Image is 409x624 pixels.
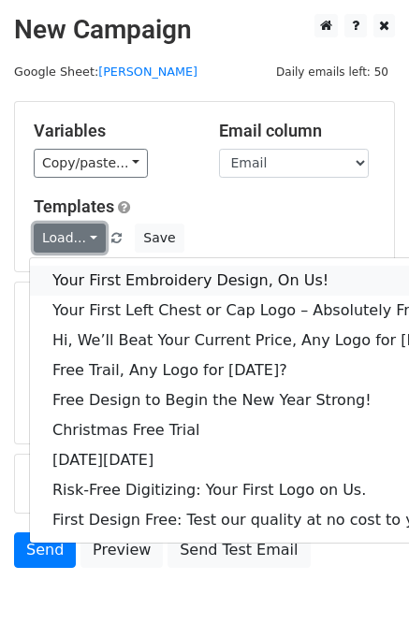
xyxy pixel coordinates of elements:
[270,65,395,79] a: Daily emails left: 50
[14,65,197,79] small: Google Sheet:
[14,532,76,568] a: Send
[315,534,409,624] iframe: Chat Widget
[270,62,395,82] span: Daily emails left: 50
[98,65,197,79] a: [PERSON_NAME]
[34,224,106,253] a: Load...
[34,121,191,141] h5: Variables
[219,121,376,141] h5: Email column
[168,532,310,568] a: Send Test Email
[14,14,395,46] h2: New Campaign
[80,532,163,568] a: Preview
[135,224,183,253] button: Save
[34,196,114,216] a: Templates
[34,149,148,178] a: Copy/paste...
